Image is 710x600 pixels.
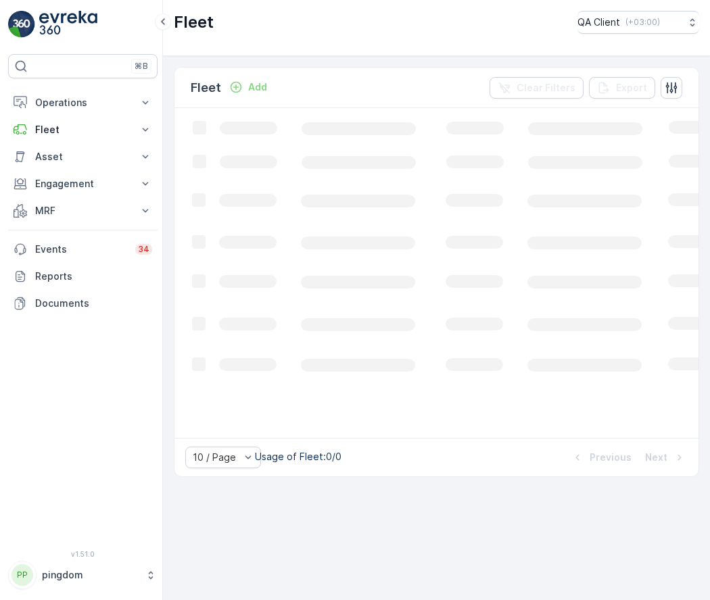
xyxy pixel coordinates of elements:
[8,170,158,197] button: Engagement
[577,16,620,29] p: QA Client
[35,204,131,218] p: MRF
[590,451,632,464] p: Previous
[35,270,152,283] p: Reports
[616,81,647,95] p: Export
[35,123,131,136] p: Fleet
[224,79,273,95] button: Add
[8,116,158,143] button: Fleet
[589,77,655,99] button: Export
[8,236,158,263] a: Events34
[625,17,660,28] p: ( +03:00 )
[517,81,575,95] p: Clear Filters
[644,449,688,466] button: Next
[191,78,221,97] p: Fleet
[8,11,35,38] img: logo
[138,244,149,255] p: 34
[35,297,152,310] p: Documents
[8,263,158,290] a: Reports
[35,150,131,164] p: Asset
[490,77,584,99] button: Clear Filters
[645,451,667,464] p: Next
[8,197,158,224] button: MRF
[8,143,158,170] button: Asset
[8,89,158,116] button: Operations
[248,80,267,94] p: Add
[35,96,131,109] p: Operations
[135,61,148,72] p: ⌘B
[8,561,158,589] button: PPpingdom
[11,564,33,586] div: PP
[577,11,699,34] button: QA Client(+03:00)
[174,11,214,33] p: Fleet
[569,449,633,466] button: Previous
[39,11,97,38] img: logo_light-DOdMpM7g.png
[255,450,341,464] p: Usage of Fleet : 0/0
[35,243,127,256] p: Events
[35,177,131,191] p: Engagement
[8,550,158,558] span: v 1.51.0
[8,290,158,317] a: Documents
[42,568,139,582] p: pingdom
